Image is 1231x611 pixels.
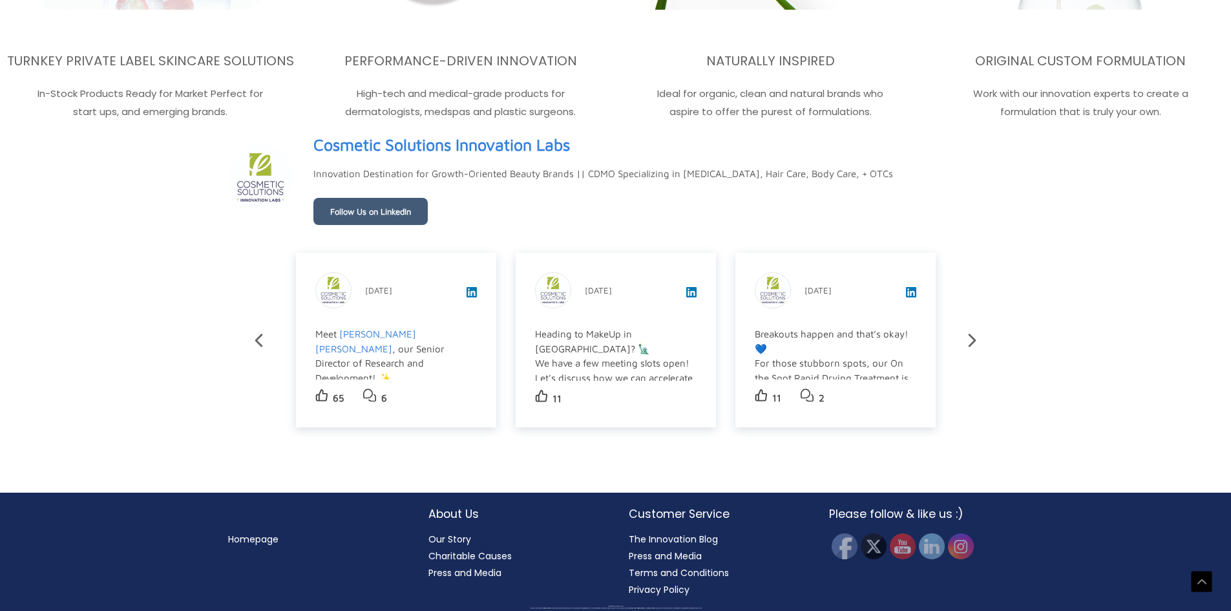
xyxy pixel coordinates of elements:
[536,273,571,308] img: sk-post-userpic
[629,533,718,546] a: The Innovation Blog
[428,550,512,563] a: Charitable Causes
[23,606,1208,607] div: Copyright © 2025
[624,52,918,69] h3: NATURALLY INSPIRED
[861,533,887,559] img: Twitter
[755,327,914,589] div: Breakouts happen and that’s okay! 💙 For those stubborn spots, our On the Spot Rapid Drying Treatm...
[819,389,825,407] p: 2
[933,85,1228,121] p: Work with our innovation experts to create a formulation that is truly your own.
[428,566,501,579] a: Press and Media
[772,389,781,407] p: 11
[316,273,351,308] img: sk-post-userpic
[686,288,697,299] a: View post on LinkedIn
[535,327,695,502] div: Heading to MakeUp in [GEOGRAPHIC_DATA]? 🗽 We have a few meeting slots open! Let's discuss how we ...
[313,198,428,225] a: Follow Us on LinkedIn
[906,288,916,299] a: View post on LinkedIn
[629,566,729,579] a: Terms and Conditions
[428,506,603,522] h2: About Us
[805,283,832,298] p: [DATE]
[629,506,803,522] h2: Customer Service
[333,389,344,407] p: 65
[228,533,279,546] a: Homepage
[428,531,603,581] nav: About Us
[228,531,403,548] nav: Menu
[381,389,387,407] p: 6
[552,390,562,408] p: 11
[313,165,893,183] p: Innovation Destination for Growth-Oriented Beauty Brands || CDMO Specializing in [MEDICAL_DATA], ...
[313,130,570,160] a: View page on LinkedIn
[428,533,471,546] a: Our Story
[629,531,803,598] nav: Customer Service
[755,273,790,308] img: sk-post-userpic
[315,328,416,354] a: [PERSON_NAME] [PERSON_NAME]
[629,583,689,596] a: Privacy Policy
[467,288,477,299] a: View post on LinkedIn
[313,52,608,69] h3: PERFORMANCE-DRIVEN INNOVATION
[313,85,608,121] p: High-tech and medical-grade products for dermatologists, medspas and plastic surgeons.
[624,85,918,121] p: Ideal for organic, clean and natural brands who aspire to offer the purest of formulations.
[585,283,612,298] p: [DATE]
[829,506,1004,522] h2: Please follow & like us :)
[3,52,298,69] h3: TURNKEY PRIVATE LABEL SKINCARE SOLUTIONS
[228,145,293,210] img: sk-header-picture
[629,550,702,563] a: Press and Media
[23,608,1208,609] div: All material on this Website, including design, text, images, logos and sounds, are owned by Cosm...
[3,85,298,121] p: In-Stock Products Ready for Market Perfect for start ups, and emerging brands.
[933,52,1228,69] h3: ORIGINAL CUSTOM FORMULATION
[832,533,857,559] img: Facebook
[365,283,392,298] p: [DATE]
